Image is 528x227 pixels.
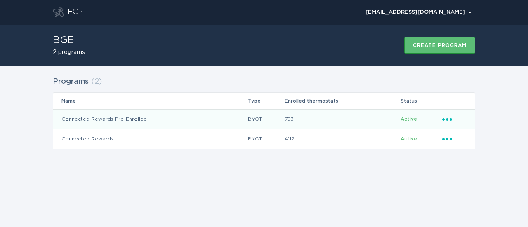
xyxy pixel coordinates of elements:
h1: BGE [53,35,85,45]
div: ECP [68,7,83,17]
td: 4112 [284,129,400,149]
div: Create program [413,43,467,48]
tr: Table Headers [53,93,475,109]
h2: 2 programs [53,49,85,55]
td: BYOT [247,109,284,129]
th: Name [53,93,247,109]
span: Active [401,117,417,122]
button: Go to dashboard [53,7,64,17]
div: Popover menu [442,134,467,143]
td: Connected Rewards [53,129,247,149]
button: Open user account details [362,6,475,19]
div: Popover menu [362,6,475,19]
h2: Programs [53,74,89,89]
th: Type [247,93,284,109]
span: ( 2 ) [91,78,102,85]
div: Popover menu [442,115,467,124]
td: Connected Rewards Pre-Enrolled [53,109,247,129]
td: 753 [284,109,400,129]
span: Active [401,136,417,141]
tr: e8f34109feb44d0d923d40fc1495429d [53,129,475,149]
div: [EMAIL_ADDRESS][DOMAIN_NAME] [365,10,471,15]
tr: b0867077f9be4f8a9b7231bb1d63a7e5 [53,109,475,129]
th: Enrolled thermostats [284,93,400,109]
th: Status [400,93,442,109]
button: Create program [404,37,475,54]
td: BYOT [247,129,284,149]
